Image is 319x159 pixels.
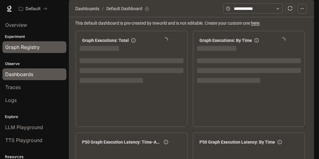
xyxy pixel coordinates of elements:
[288,6,293,11] span: sync
[82,37,129,44] span: Graph Executions: Total
[102,5,104,12] span: /
[199,139,275,145] span: P50 Graph Execution Latency: By Time
[74,5,101,12] button: Dashboards
[16,2,50,15] button: All workspaces
[278,140,282,144] span: info-circle
[161,37,169,44] span: loading
[251,21,259,26] a: here
[105,3,144,14] article: Default Dashboard
[75,20,309,26] span: This default dashboard is pre-created by Inworld and is not editable. Create your custom one .
[199,37,252,44] span: Graph Executions: By Time
[131,38,136,43] span: info-circle
[279,37,286,44] span: loading
[26,6,41,11] p: Default
[254,38,259,43] span: info-circle
[164,140,168,144] span: info-circle
[82,139,161,145] span: P50 Graph Execution Latency: Time-Averaged
[75,5,99,12] span: Dashboards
